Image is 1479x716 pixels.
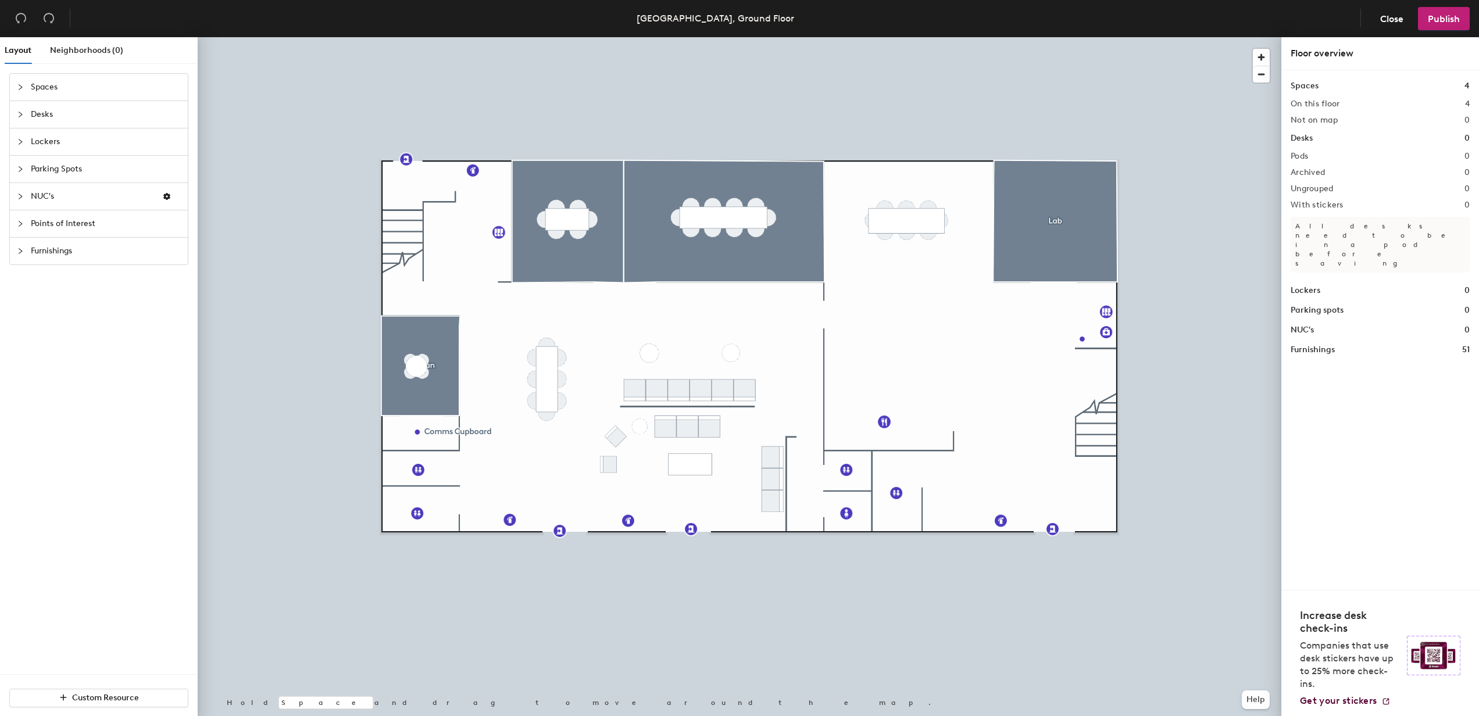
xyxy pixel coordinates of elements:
h2: 4 [1465,99,1470,109]
span: Custom Resource [72,693,139,703]
div: [GEOGRAPHIC_DATA], Ground Floor [637,11,794,26]
span: Furnishings [31,238,181,264]
span: Close [1380,13,1403,24]
h1: 0 [1464,324,1470,336]
h1: 0 [1464,284,1470,297]
span: collapsed [17,220,24,227]
h1: Parking spots [1291,304,1344,317]
div: Floor overview [1291,46,1470,60]
button: Publish [1418,7,1470,30]
h1: Desks [1291,132,1313,145]
span: collapsed [17,111,24,118]
button: Custom Resource [9,689,188,707]
span: Neighborhoods (0) [50,45,123,55]
span: collapsed [17,248,24,255]
p: Companies that use desk stickers have up to 25% more check-ins. [1300,639,1400,690]
button: Help [1242,690,1270,709]
h2: Archived [1291,168,1325,177]
h4: Increase desk check-ins [1300,609,1400,635]
button: Undo (⌘ + Z) [9,7,33,30]
h2: On this floor [1291,99,1340,109]
h1: Lockers [1291,284,1320,297]
span: collapsed [17,193,24,200]
h1: 4 [1464,80,1470,92]
h2: 0 [1464,201,1470,210]
h2: Not on map [1291,116,1338,125]
h1: Furnishings [1291,343,1335,356]
span: Parking Spots [31,156,181,182]
img: Sticker logo [1407,636,1460,675]
span: Spaces [31,74,181,101]
h1: NUC's [1291,324,1314,336]
button: Redo (⌘ + ⇧ + Z) [37,7,60,30]
h2: Pods [1291,152,1308,161]
span: Lockers [31,128,181,155]
h2: 0 [1464,168,1470,177]
span: collapsed [17,166,24,173]
span: NUC's [31,183,153,210]
h2: 0 [1464,116,1470,125]
h1: Spaces [1291,80,1319,92]
a: Get your stickers [1300,695,1391,707]
button: Close [1370,7,1413,30]
h1: 0 [1464,132,1470,145]
span: Desks [31,101,181,128]
h1: 51 [1462,343,1470,356]
span: collapsed [17,84,24,91]
span: collapsed [17,138,24,145]
span: Get your stickers [1300,695,1377,706]
span: Points of Interest [31,210,181,237]
h2: Ungrouped [1291,184,1334,194]
span: Publish [1428,13,1460,24]
p: All desks need to be in a pod before saving [1291,217,1470,273]
h2: With stickers [1291,201,1344,210]
span: Layout [5,45,31,55]
h2: 0 [1464,152,1470,161]
h2: 0 [1464,184,1470,194]
h1: 0 [1464,304,1470,317]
